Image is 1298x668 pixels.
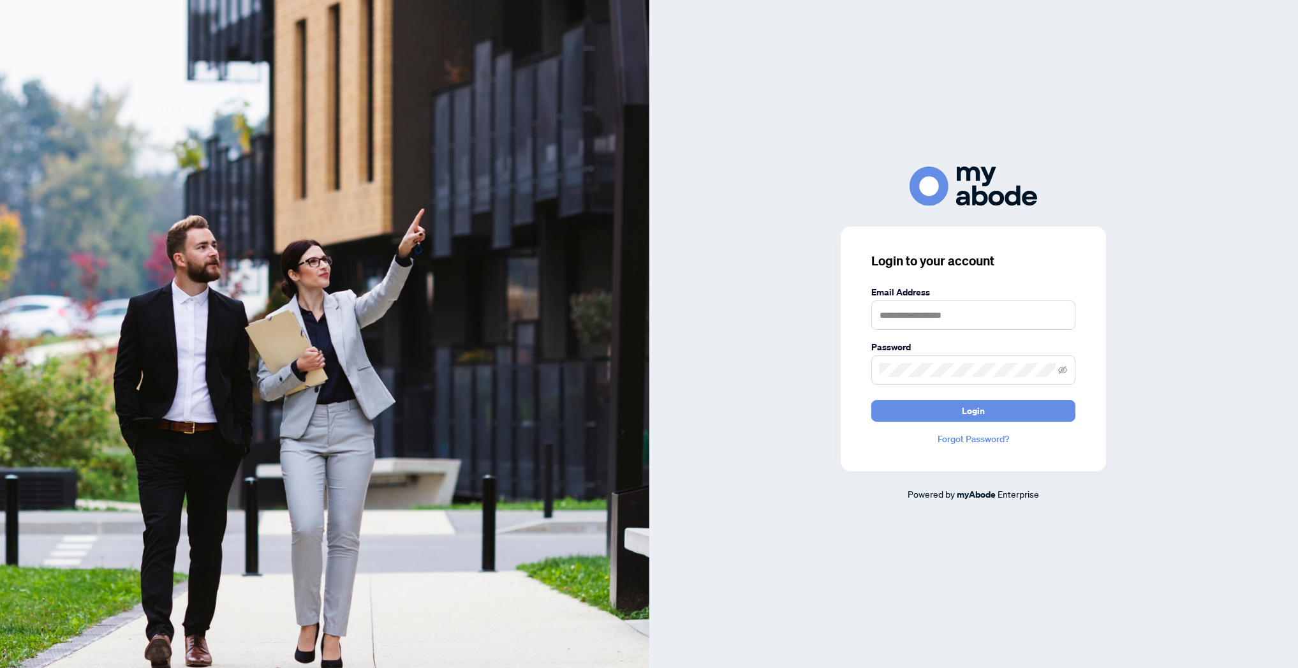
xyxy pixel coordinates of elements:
span: Enterprise [998,488,1039,500]
h3: Login to your account [871,252,1075,270]
span: Login [962,401,985,421]
span: Powered by [908,488,955,500]
img: ma-logo [910,167,1037,205]
a: Forgot Password? [871,432,1075,446]
label: Password [871,340,1075,354]
span: eye-invisible [1058,366,1067,375]
button: Login [871,400,1075,422]
label: Email Address [871,285,1075,299]
a: myAbode [957,487,996,501]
